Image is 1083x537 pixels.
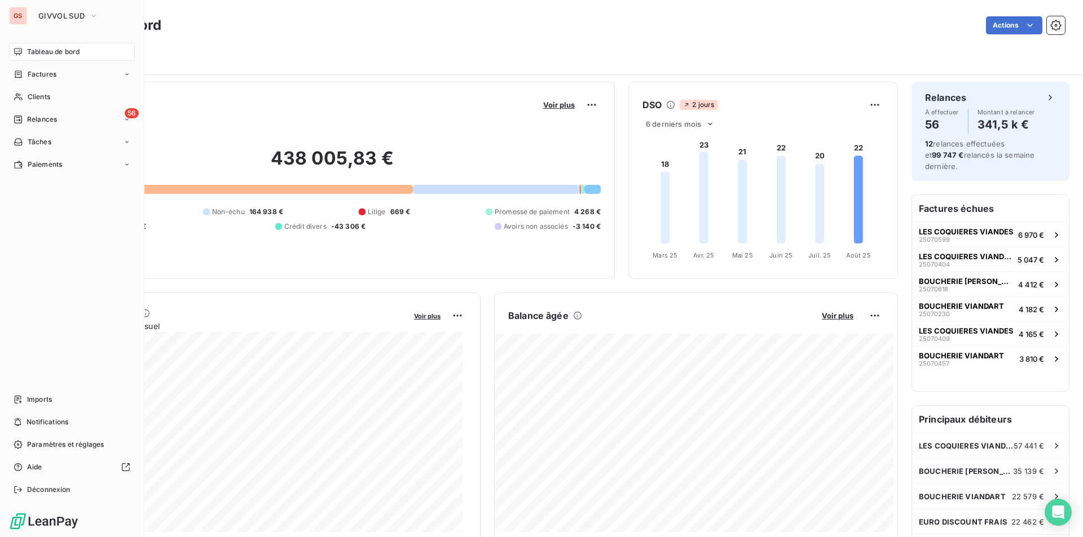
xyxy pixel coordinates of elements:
[919,335,950,342] span: 25070409
[284,221,327,232] span: Crédit divers
[9,436,135,454] a: Paramètres et réglages
[9,458,135,476] a: Aide
[495,207,570,217] span: Promesse de paiement
[27,485,71,495] span: Déconnexion
[411,310,444,321] button: Voir plus
[27,462,42,472] span: Aide
[912,195,1069,222] h6: Factures échues
[808,251,831,259] tspan: Juil. 25
[27,394,52,405] span: Imports
[919,310,950,317] span: 25070230
[28,159,62,170] span: Paiements
[212,207,245,217] span: Non-échu
[9,43,135,61] a: Tableau de bord
[1019,305,1044,314] span: 4 182 €
[27,114,57,125] span: Relances
[1012,492,1044,501] span: 22 579 €
[653,251,677,259] tspan: Mars 25
[9,390,135,409] a: Imports
[912,346,1069,371] button: BOUCHERIE VIANDART250704573 810 €
[919,261,950,268] span: 25070404
[574,207,601,217] span: 4 268 €
[504,221,568,232] span: Avoirs non associés
[919,517,1007,526] span: EURO DISCOUNT FRAIS
[818,310,857,321] button: Voir plus
[919,326,1014,335] span: LES COQUIERES VIANDES
[27,47,80,57] span: Tableau de bord
[414,312,441,320] span: Voir plus
[9,65,135,83] a: Factures
[680,100,717,110] span: 2 jours
[573,221,601,232] span: -3 140 €
[9,512,79,530] img: Logo LeanPay
[919,236,950,243] span: 25070599
[646,119,701,128] span: 6 derniers mois
[331,221,366,232] span: -43 306 €
[27,440,104,450] span: Paramètres et réglages
[912,272,1069,296] button: BOUCHERIE [PERSON_NAME]250706184 412 €
[912,321,1069,346] button: LES COQUIERES VIANDES250704094 165 €
[1045,499,1072,526] div: Open Intercom Messenger
[28,69,56,79] span: Factures
[919,467,1013,476] span: BOUCHERIE [PERSON_NAME]
[27,417,68,427] span: Notifications
[978,109,1035,116] span: Montant à relancer
[28,137,51,147] span: Tâches
[1018,280,1044,289] span: 4 412 €
[1013,467,1044,476] span: 35 139 €
[732,251,753,259] tspan: Mai 25
[1011,517,1044,526] span: 22 462 €
[919,360,949,367] span: 25070457
[919,351,1004,360] span: BOUCHERIE VIANDART
[508,309,569,322] h6: Balance âgée
[925,109,959,116] span: À effectuer
[769,251,793,259] tspan: Juin 25
[9,110,135,128] a: 56Relances
[1018,230,1044,239] span: 6 970 €
[919,286,948,292] span: 25070618
[919,301,1004,310] span: BOUCHERIE VIANDART
[925,91,966,104] h6: Relances
[9,88,135,106] a: Clients
[9,7,27,25] div: GS
[925,139,933,148] span: 12
[1019,330,1044,339] span: 4 165 €
[38,11,85,20] span: GIVVOL SUD
[64,320,406,332] span: Chiffre d'affaires mensuel
[925,116,959,134] h4: 56
[693,251,714,259] tspan: Avr. 25
[932,150,963,159] span: 99 747 €
[125,108,139,118] span: 56
[9,133,135,151] a: Tâches
[540,100,578,110] button: Voir plus
[919,277,1014,286] span: BOUCHERIE [PERSON_NAME]
[1019,354,1044,363] span: 3 810 €
[249,207,283,217] span: 164 938 €
[9,156,135,174] a: Paiements
[368,207,386,217] span: Litige
[919,492,1006,501] span: BOUCHERIE VIANDART
[919,252,1013,261] span: LES COQUIERES VIANDES
[642,98,662,112] h6: DSO
[846,251,871,259] tspan: Août 25
[390,207,411,217] span: 669 €
[912,247,1069,272] button: LES COQUIERES VIANDES250704045 047 €
[543,100,575,109] span: Voir plus
[919,227,1014,236] span: LES COQUIERES VIANDES
[978,116,1035,134] h4: 341,5 k €
[986,16,1042,34] button: Actions
[822,311,853,320] span: Voir plus
[64,147,601,181] h2: 438 005,83 €
[912,222,1069,247] button: LES COQUIERES VIANDES250705996 970 €
[912,406,1069,433] h6: Principaux débiteurs
[912,296,1069,321] button: BOUCHERIE VIANDART250702304 182 €
[28,92,50,102] span: Clients
[1014,441,1044,450] span: 57 441 €
[925,139,1034,171] span: relances effectuées et relancés la semaine dernière.
[1018,255,1044,264] span: 5 047 €
[919,441,1014,450] span: LES COQUIERES VIANDES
